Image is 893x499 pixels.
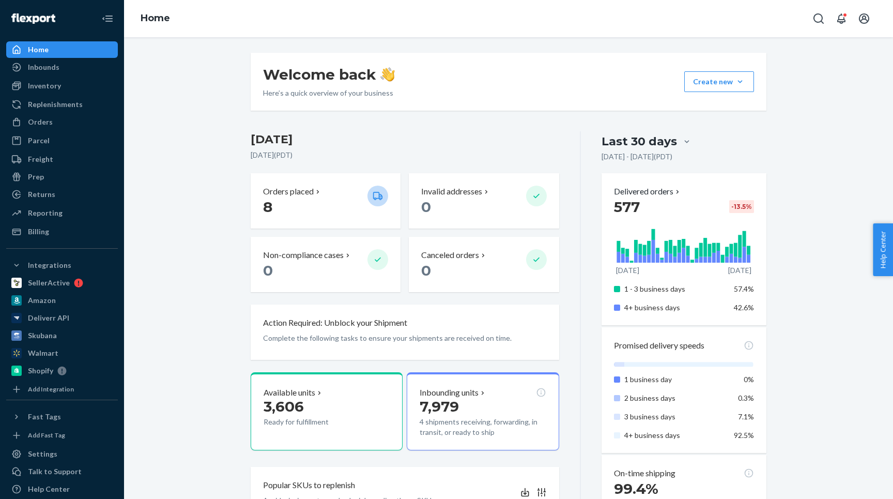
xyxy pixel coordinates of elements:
[6,186,118,203] a: Returns
[421,198,431,216] span: 0
[28,44,49,55] div: Home
[614,186,682,198] button: Delivered orders
[28,466,82,477] div: Talk to Support
[614,198,640,216] span: 577
[684,71,754,92] button: Create new
[28,260,71,270] div: Integrations
[28,62,59,72] div: Inbounds
[251,150,559,160] p: [DATE] ( PDT )
[624,374,726,385] p: 1 business day
[6,78,118,94] a: Inventory
[6,114,118,130] a: Orders
[6,429,118,442] a: Add Fast Tag
[263,262,273,279] span: 0
[28,484,70,494] div: Help Center
[28,366,53,376] div: Shopify
[734,303,754,312] span: 42.6%
[28,208,63,218] div: Reporting
[380,67,395,82] img: hand-wave emoji
[263,186,314,198] p: Orders placed
[744,375,754,384] span: 0%
[28,172,44,182] div: Prep
[420,387,479,399] p: Inbounding units
[263,88,395,98] p: Here’s a quick overview of your business
[602,152,672,162] p: [DATE] - [DATE] ( PDT )
[421,249,479,261] p: Canceled orders
[6,345,118,361] a: Walmart
[141,12,170,24] a: Home
[28,385,74,394] div: Add Integration
[11,13,55,24] img: Flexport logo
[734,284,754,293] span: 57.4%
[6,257,118,274] button: Integrations
[132,4,178,34] ol: breadcrumbs
[28,117,53,127] div: Orders
[28,135,50,146] div: Parcel
[6,310,118,326] a: Deliverr API
[28,348,58,358] div: Walmart
[251,131,559,148] h3: [DATE]
[6,223,118,240] a: Billing
[738,394,754,402] span: 0.3%
[614,480,658,497] span: 99.4%
[831,8,852,29] button: Open notifications
[263,249,344,261] p: Non-compliance cases
[728,265,751,276] p: [DATE]
[263,333,547,343] p: Complete the following tasks to ensure your shipments are received on time.
[251,372,403,451] button: Available units3,606Ready for fulfillment
[251,173,401,229] button: Orders placed 8
[6,481,118,497] a: Help Center
[28,330,57,341] div: Skubana
[6,383,118,396] a: Add Integration
[421,262,431,279] span: 0
[624,412,726,422] p: 3 business days
[421,186,482,198] p: Invalid addresses
[6,151,118,168] a: Freight
[6,275,118,291] a: SellerActive
[28,81,61,91] div: Inventory
[6,446,118,462] a: Settings
[28,313,69,323] div: Deliverr API
[729,200,754,213] div: -13.5 %
[409,173,559,229] button: Invalid addresses 0
[6,463,118,480] a: Talk to Support
[808,8,829,29] button: Open Search Box
[6,362,118,379] a: Shopify
[614,340,704,352] p: Promised delivery speeds
[6,327,118,344] a: Skubana
[28,449,57,459] div: Settings
[28,278,70,288] div: SellerActive
[624,430,726,441] p: 4+ business days
[28,431,65,440] div: Add Fast Tag
[614,467,675,479] p: On-time shipping
[263,65,395,84] h1: Welcome back
[873,223,893,276] span: Help Center
[263,479,355,491] p: Popular SKUs to replenish
[854,8,874,29] button: Open account menu
[6,59,118,75] a: Inbounds
[409,237,559,292] button: Canceled orders 0
[420,398,459,415] span: 7,979
[264,417,359,427] p: Ready for fulfillment
[263,317,407,329] p: Action Required: Unblock your Shipment
[6,41,118,58] a: Home
[6,292,118,309] a: Amazon
[28,226,49,237] div: Billing
[624,284,726,294] p: 1 - 3 business days
[6,409,118,425] button: Fast Tags
[264,398,304,415] span: 3,606
[28,412,61,422] div: Fast Tags
[6,169,118,185] a: Prep
[263,198,272,216] span: 8
[6,132,118,149] a: Parcel
[738,412,754,421] span: 7.1%
[6,205,118,221] a: Reporting
[28,295,56,306] div: Amazon
[602,133,677,149] div: Last 30 days
[97,8,118,29] button: Close Navigation
[28,154,53,164] div: Freight
[264,387,315,399] p: Available units
[28,189,55,200] div: Returns
[6,96,118,113] a: Replenishments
